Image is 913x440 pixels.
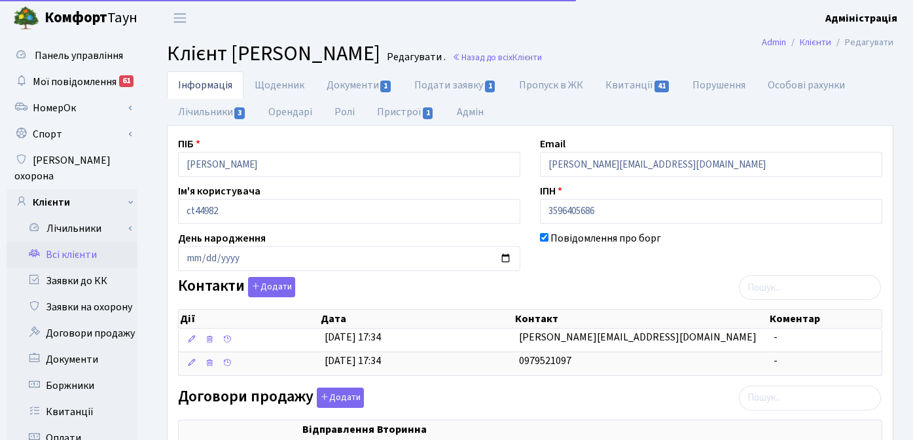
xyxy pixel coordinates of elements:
a: Заявки до КК [7,268,137,294]
b: Адміністрація [825,11,897,26]
button: Переключити навігацію [164,7,196,29]
a: Лічильники [167,98,257,126]
a: Інформація [167,71,243,99]
a: Клієнти [800,35,831,49]
a: Адмін [446,98,495,126]
a: Квитанції [594,71,681,99]
b: Комфорт [45,7,107,28]
a: Спорт [7,121,137,147]
a: [PERSON_NAME] охорона [7,147,137,189]
span: - [774,330,778,344]
label: Email [540,136,565,152]
img: logo.png [13,5,39,31]
span: Клієнти [512,51,542,64]
span: Мої повідомлення [33,75,116,89]
label: Договори продажу [178,388,364,408]
a: Пристрої [366,98,445,126]
th: Контакт [514,310,768,328]
label: ПІБ [178,136,200,152]
a: Особові рахунки [757,71,856,99]
span: 1 [423,107,433,119]
nav: breadcrumb [742,29,913,56]
a: Заявки на охорону [7,294,137,320]
a: Всі клієнти [7,242,137,268]
input: Пошук... [739,275,881,300]
a: НомерОк [7,95,137,121]
a: Admin [762,35,786,49]
span: [PERSON_NAME][EMAIL_ADDRESS][DOMAIN_NAME] [519,330,757,344]
a: Щоденник [243,71,315,99]
a: Квитанції [7,399,137,425]
div: 61 [119,75,134,87]
a: Документи [7,346,137,373]
a: Орендарі [257,98,323,126]
small: Редагувати . [384,51,446,64]
a: Адміністрація [825,10,897,26]
label: Контакти [178,277,295,297]
span: 1 [380,81,391,92]
span: 0979521097 [519,354,571,368]
a: Лічильники [15,215,137,242]
span: Клієнт [PERSON_NAME] [167,39,380,69]
span: [DATE] 17:34 [325,354,381,368]
a: Клієнти [7,189,137,215]
a: Ролі [323,98,366,126]
button: Контакти [248,277,295,297]
label: ІПН [540,183,562,199]
a: Договори продажу [7,320,137,346]
th: Коментар [768,310,882,328]
th: Дії [179,310,319,328]
a: Назад до всіхКлієнти [452,51,542,64]
button: Договори продажу [317,388,364,408]
a: Додати [313,385,364,408]
label: День народження [178,230,266,246]
li: Редагувати [831,35,893,50]
span: - [774,354,778,368]
span: 1 [485,81,495,92]
span: Таун [45,7,137,29]
a: Пропуск в ЖК [508,71,594,99]
input: Пошук... [739,386,881,411]
a: Мої повідомлення61 [7,69,137,95]
a: Панель управління [7,43,137,69]
span: Панель управління [35,48,123,63]
a: Боржники [7,373,137,399]
th: Дата [319,310,514,328]
a: Порушення [681,71,757,99]
span: 3 [234,107,245,119]
span: 41 [654,81,669,92]
span: [DATE] 17:34 [325,330,381,344]
label: Повідомлення про борг [550,230,661,246]
a: Додати [245,275,295,298]
label: Ім'я користувача [178,183,260,199]
a: Документи [315,71,403,99]
a: Подати заявку [403,71,507,99]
